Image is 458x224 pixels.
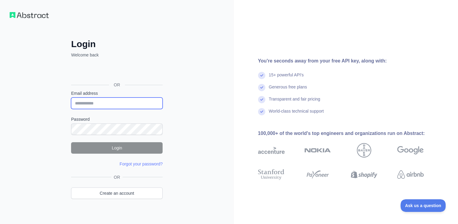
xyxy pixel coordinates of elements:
[258,168,285,181] img: stanford university
[258,57,443,65] div: You're seconds away from your free API key, along with:
[71,187,163,199] a: Create an account
[397,168,424,181] img: airbnb
[400,199,446,212] iframe: Toggle Customer Support
[258,96,265,103] img: check mark
[258,84,265,91] img: check mark
[10,12,49,18] img: Workflow
[258,72,265,79] img: check mark
[71,90,163,96] label: Email address
[269,72,304,84] div: 15+ powerful API's
[304,143,331,158] img: nokia
[71,52,163,58] p: Welcome back
[269,96,320,108] div: Transparent and fair pricing
[304,168,331,181] img: payoneer
[269,108,324,120] div: World-class technical support
[109,82,125,88] span: OR
[111,174,123,180] span: OR
[397,143,424,158] img: google
[71,142,163,154] button: Login
[120,162,163,166] a: Forgot your password?
[351,168,377,181] img: shopify
[68,65,164,78] iframe: Bouton "Se connecter avec Google"
[71,116,163,122] label: Password
[258,108,265,115] img: check mark
[258,130,443,137] div: 100,000+ of the world's top engineers and organizations run on Abstract:
[71,39,163,50] h2: Login
[258,143,285,158] img: accenture
[269,84,307,96] div: Generous free plans
[357,143,371,158] img: bayer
